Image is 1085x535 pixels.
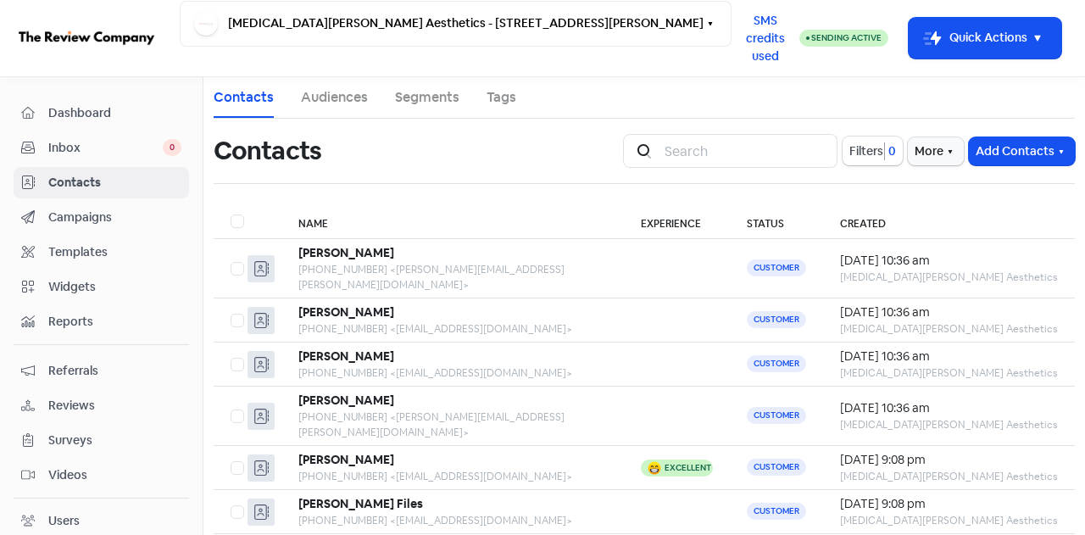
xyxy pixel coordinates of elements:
span: Templates [48,243,181,261]
b: [PERSON_NAME] [298,348,394,364]
span: Campaigns [48,209,181,226]
span: 0 [885,142,896,160]
button: Quick Actions [909,18,1061,59]
a: Campaigns [14,202,189,233]
span: Inbox [48,139,163,157]
span: Customer [747,311,806,328]
div: [MEDICAL_DATA][PERSON_NAME] Aesthetics [840,417,1058,432]
div: Users [48,512,80,530]
span: SMS credits used [746,12,785,65]
a: Reports [14,306,189,337]
input: Search [654,134,837,168]
div: [DATE] 9:08 pm [840,451,1058,469]
div: [PHONE_NUMBER] <[EMAIL_ADDRESS][DOMAIN_NAME]> [298,321,607,337]
span: Reports [48,313,181,331]
a: Tags [487,87,516,108]
span: Customer [747,407,806,424]
div: [DATE] 10:36 am [840,304,1058,321]
span: Videos [48,466,181,484]
a: Dashboard [14,98,189,129]
a: SMS credits used [732,28,799,46]
div: [DATE] 9:08 pm [840,495,1058,513]
span: Dashboard [48,104,181,122]
a: Templates [14,237,189,268]
span: Reviews [48,397,181,415]
div: [MEDICAL_DATA][PERSON_NAME] Aesthetics [840,469,1058,484]
a: Audiences [301,87,368,108]
h1: Contacts [214,124,321,178]
a: Sending Active [799,28,888,48]
span: Customer [747,259,806,276]
b: [PERSON_NAME] [298,304,394,320]
a: Surveys [14,425,189,456]
span: Sending Active [811,32,882,43]
div: Excellent [665,464,711,472]
th: Status [730,204,823,239]
a: Contacts [14,167,189,198]
div: [MEDICAL_DATA][PERSON_NAME] Aesthetics [840,365,1058,381]
span: Customer [747,503,806,520]
button: More [908,137,964,165]
div: [DATE] 10:36 am [840,399,1058,417]
span: Filters [849,142,883,160]
div: [MEDICAL_DATA][PERSON_NAME] Aesthetics [840,321,1058,337]
button: [MEDICAL_DATA][PERSON_NAME] Aesthetics - [STREET_ADDRESS][PERSON_NAME] [180,1,732,47]
a: Contacts [214,87,274,108]
span: 0 [163,139,181,156]
span: Contacts [48,174,181,192]
span: Customer [747,459,806,476]
a: Referrals [14,355,189,387]
th: Created [823,204,1075,239]
div: [PHONE_NUMBER] <[PERSON_NAME][EMAIL_ADDRESS][PERSON_NAME][DOMAIN_NAME]> [298,262,607,293]
button: Filters0 [843,137,903,165]
div: [PHONE_NUMBER] <[PERSON_NAME][EMAIL_ADDRESS][PERSON_NAME][DOMAIN_NAME]> [298,410,607,440]
b: [PERSON_NAME] [298,452,394,467]
span: Widgets [48,278,181,296]
div: [PHONE_NUMBER] <[EMAIL_ADDRESS][DOMAIN_NAME]> [298,365,607,381]
span: Referrals [48,362,181,380]
button: Add Contacts [969,137,1075,165]
b: [PERSON_NAME] Files [298,496,423,511]
b: [PERSON_NAME] [298,245,394,260]
a: Segments [395,87,459,108]
div: [PHONE_NUMBER] <[EMAIL_ADDRESS][DOMAIN_NAME]> [298,469,607,484]
div: [MEDICAL_DATA][PERSON_NAME] Aesthetics [840,513,1058,528]
div: [PHONE_NUMBER] <[EMAIL_ADDRESS][DOMAIN_NAME]> [298,513,607,528]
th: Name [281,204,624,239]
span: Customer [747,355,806,372]
th: Experience [624,204,730,239]
span: Surveys [48,432,181,449]
div: [DATE] 10:36 am [840,348,1058,365]
a: Inbox 0 [14,132,189,164]
a: Widgets [14,271,189,303]
b: [PERSON_NAME] [298,393,394,408]
a: Videos [14,460,189,491]
div: [DATE] 10:36 am [840,252,1058,270]
div: [MEDICAL_DATA][PERSON_NAME] Aesthetics [840,270,1058,285]
a: Reviews [14,390,189,421]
